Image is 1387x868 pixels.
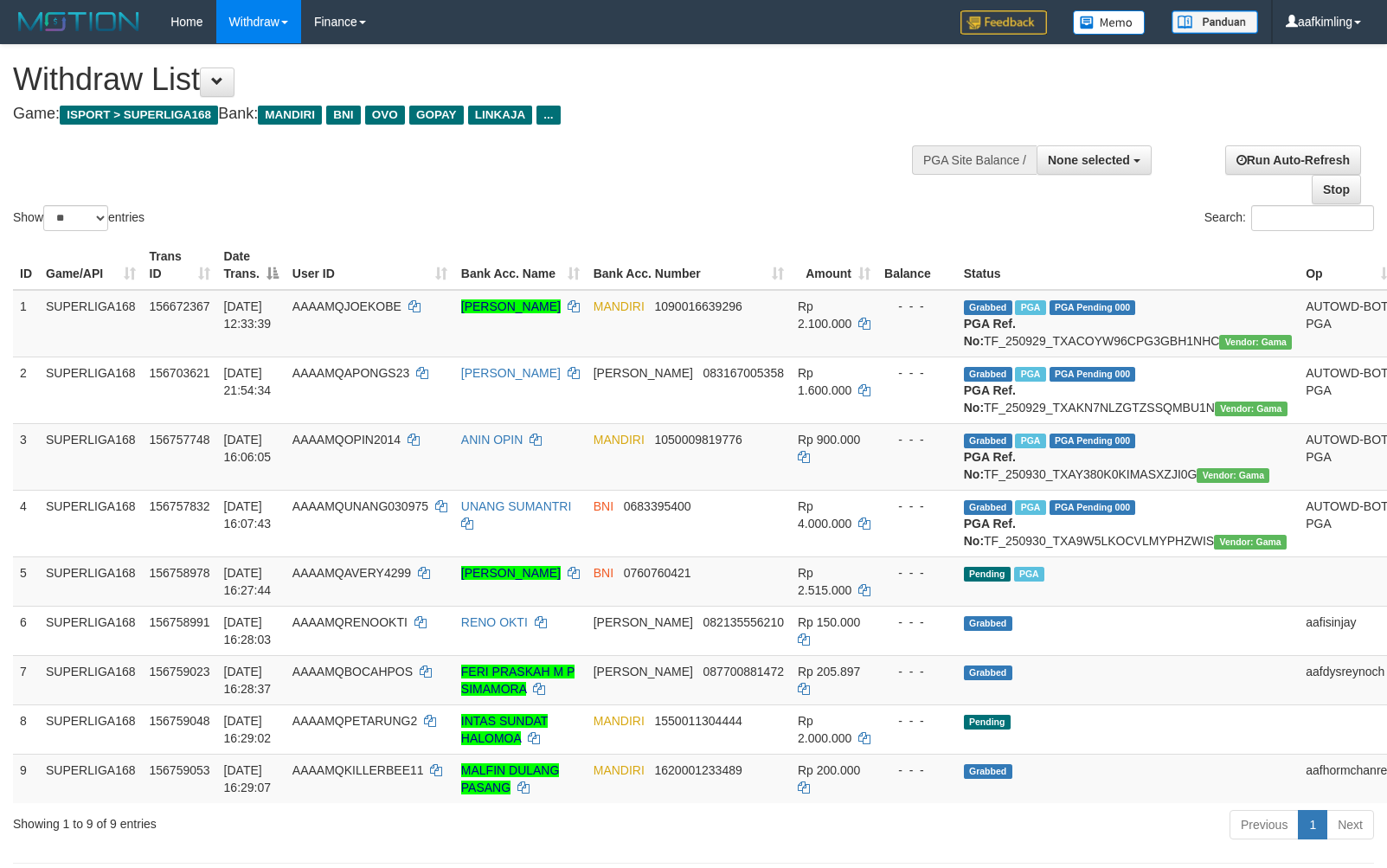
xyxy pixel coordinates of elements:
[13,290,39,357] td: 1
[964,434,1012,448] span: Grabbed
[798,299,851,331] span: Rp 2.100.000
[60,106,218,125] span: ISPORT > SUPERLIGA168
[150,433,210,447] span: 156757748
[292,499,428,513] span: AAAAMQUNANG030975
[884,364,950,382] div: - - -
[461,615,528,629] a: RENO OKTI
[13,556,39,606] td: 5
[13,655,39,704] td: 7
[461,499,572,513] a: UNANG SUMANTRI
[964,317,1016,348] b: PGA Ref. No:
[39,606,143,655] td: SUPERLIGA168
[150,714,210,728] span: 156759048
[798,763,860,777] span: Rp 200.000
[143,241,217,290] th: Trans ID: activate to sort column ascending
[39,357,143,423] td: SUPERLIGA168
[594,615,693,629] span: [PERSON_NAME]
[224,665,272,696] span: [DATE] 16:28:37
[1312,175,1361,204] a: Stop
[286,241,454,290] th: User ID: activate to sort column ascending
[884,298,950,315] div: - - -
[150,566,210,580] span: 156758978
[964,367,1012,382] span: Grabbed
[461,714,549,745] a: INTAS SUNDAT HALOMOA
[292,366,409,380] span: AAAAMQAPONGS23
[655,714,742,728] span: Copy 1550011304444 to clipboard
[884,564,950,582] div: - - -
[13,106,908,123] h4: Game: Bank:
[224,433,272,464] span: [DATE] 16:06:05
[1015,300,1045,315] span: Marked by aafsengchandara
[1219,335,1292,350] span: Vendor URL: https://trx31.1velocity.biz
[43,205,108,231] select: Showentries
[798,433,860,447] span: Rp 900.000
[1326,810,1374,839] a: Next
[150,763,210,777] span: 156759053
[798,714,851,745] span: Rp 2.000.000
[884,431,950,448] div: - - -
[39,655,143,704] td: SUPERLIGA168
[884,712,950,730] div: - - -
[13,606,39,655] td: 6
[964,616,1012,631] span: Grabbed
[964,665,1012,680] span: Grabbed
[1015,434,1045,448] span: Marked by aafheankoy
[13,490,39,556] td: 4
[39,556,143,606] td: SUPERLIGA168
[798,366,851,397] span: Rp 1.600.000
[39,490,143,556] td: SUPERLIGA168
[655,433,742,447] span: Copy 1050009819776 to clipboard
[798,566,851,597] span: Rp 2.515.000
[798,499,851,530] span: Rp 4.000.000
[1050,500,1136,515] span: PGA Pending
[224,299,272,331] span: [DATE] 12:33:39
[1298,810,1327,839] a: 1
[461,433,523,447] a: ANIN OPIN
[594,566,613,580] span: BNI
[1073,10,1146,35] img: Button%20Memo.svg
[13,241,39,290] th: ID
[150,499,210,513] span: 156757832
[39,423,143,490] td: SUPERLIGA168
[877,241,957,290] th: Balance
[1204,205,1374,231] label: Search:
[365,106,405,125] span: OVO
[1251,205,1374,231] input: Search:
[884,614,950,631] div: - - -
[461,566,561,580] a: [PERSON_NAME]
[624,499,691,513] span: Copy 0683395400 to clipboard
[224,366,272,397] span: [DATE] 21:54:34
[655,299,742,313] span: Copy 1090016639296 to clipboard
[13,423,39,490] td: 3
[1172,10,1258,34] img: panduan.png
[884,498,950,515] div: - - -
[13,808,565,833] div: Showing 1 to 9 of 9 entries
[964,500,1012,515] span: Grabbed
[39,754,143,803] td: SUPERLIGA168
[292,615,408,629] span: AAAAMQRENOOKTI
[703,366,784,380] span: Copy 083167005358 to clipboard
[1015,500,1045,515] span: Marked by aafsoycanthlai
[454,241,587,290] th: Bank Acc. Name: activate to sort column ascending
[224,763,272,794] span: [DATE] 16:29:07
[1050,367,1136,382] span: PGA Pending
[884,762,950,779] div: - - -
[292,763,424,777] span: AAAAMQKILLERBEE11
[292,566,411,580] span: AAAAMQAVERY4299
[224,615,272,646] span: [DATE] 16:28:03
[655,763,742,777] span: Copy 1620001233489 to clipboard
[258,106,322,125] span: MANDIRI
[13,754,39,803] td: 9
[150,366,210,380] span: 156703621
[594,763,645,777] span: MANDIRI
[703,665,784,678] span: Copy 087700881472 to clipboard
[13,205,144,231] label: Show entries
[1015,367,1045,382] span: Marked by aafchhiseyha
[292,665,413,678] span: AAAAMQBOCAHPOS
[39,241,143,290] th: Game/API: activate to sort column ascending
[461,763,560,794] a: MALFIN DULANG PASANG
[964,567,1011,582] span: Pending
[224,714,272,745] span: [DATE] 16:29:02
[326,106,360,125] span: BNI
[594,499,613,513] span: BNI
